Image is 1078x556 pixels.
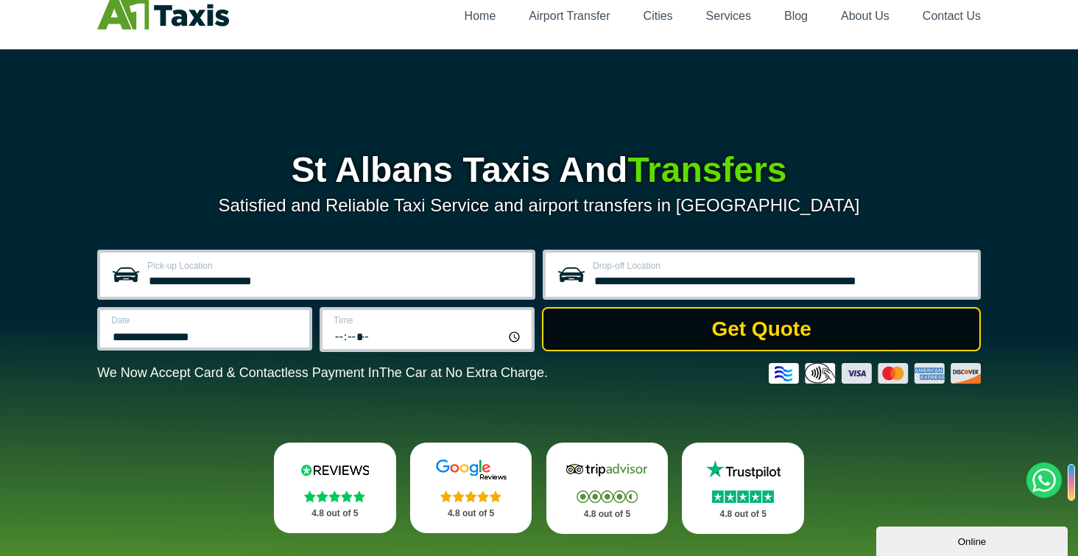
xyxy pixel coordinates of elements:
[627,150,786,189] span: Transfers
[410,443,532,533] a: Google Stars 4.8 out of 5
[699,459,787,481] img: Trustpilot
[427,459,515,481] img: Google
[440,490,501,502] img: Stars
[546,443,669,534] a: Tripadvisor Stars 4.8 out of 5
[769,363,981,384] img: Credit And Debit Cards
[577,490,638,503] img: Stars
[147,261,524,270] label: Pick-up Location
[274,443,396,533] a: Reviews.io Stars 4.8 out of 5
[593,261,969,270] label: Drop-off Location
[529,10,610,22] a: Airport Transfer
[698,505,788,524] p: 4.8 out of 5
[290,504,380,523] p: 4.8 out of 5
[784,10,808,22] a: Blog
[97,152,981,188] h1: St Albans Taxis And
[644,10,673,22] a: Cities
[841,10,889,22] a: About Us
[682,443,804,534] a: Trustpilot Stars 4.8 out of 5
[304,490,365,502] img: Stars
[712,490,774,503] img: Stars
[111,316,300,325] label: Date
[97,365,548,381] p: We Now Accept Card & Contactless Payment In
[563,459,651,481] img: Tripadvisor
[379,365,548,380] span: The Car at No Extra Charge.
[465,10,496,22] a: Home
[334,316,523,325] label: Time
[97,195,981,216] p: Satisfied and Reliable Taxi Service and airport transfers in [GEOGRAPHIC_DATA]
[426,504,516,523] p: 4.8 out of 5
[542,307,981,351] button: Get Quote
[291,459,379,481] img: Reviews.io
[923,10,981,22] a: Contact Us
[876,524,1071,556] iframe: chat widget
[706,10,751,22] a: Services
[563,505,652,524] p: 4.8 out of 5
